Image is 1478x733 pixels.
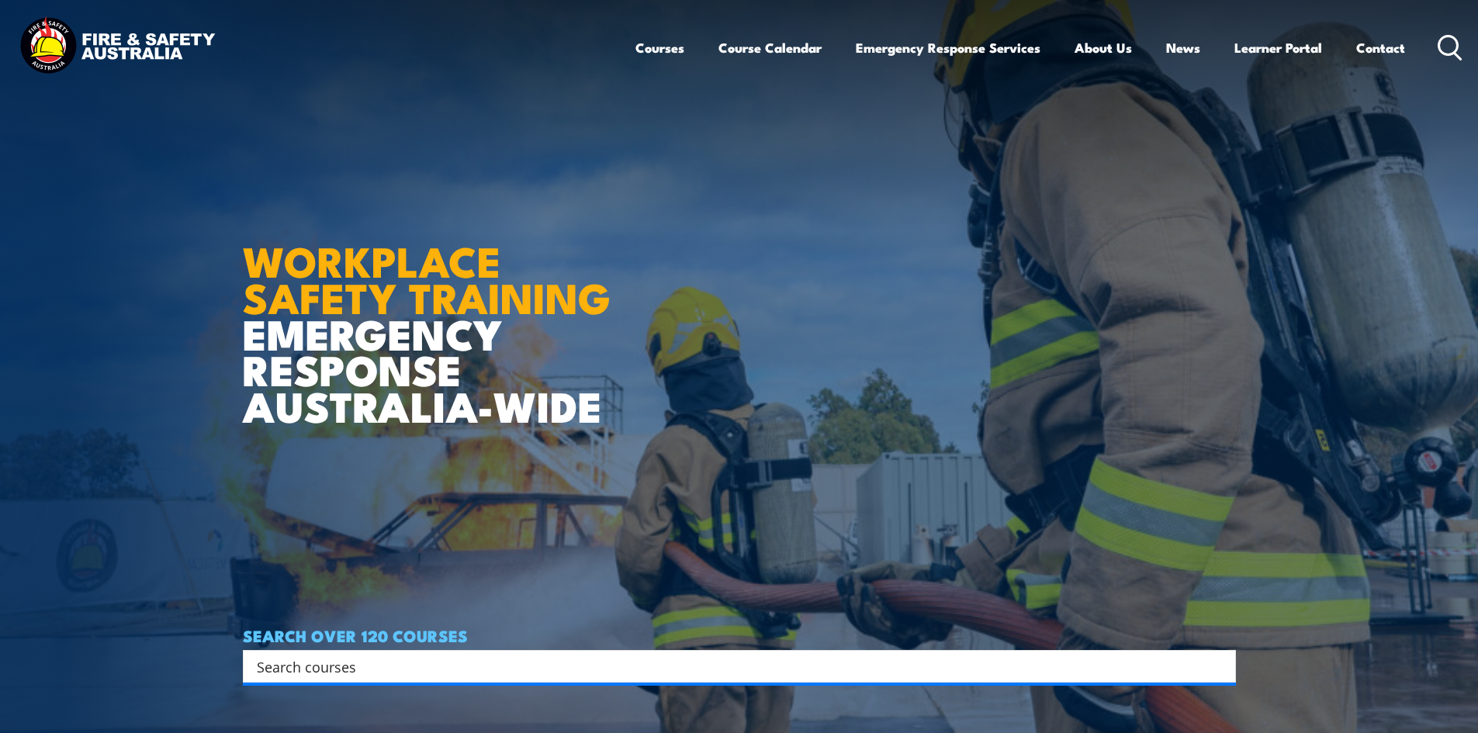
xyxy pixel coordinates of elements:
[257,655,1202,678] input: Search input
[1356,27,1405,68] a: Contact
[856,27,1040,68] a: Emergency Response Services
[243,227,611,328] strong: WORKPLACE SAFETY TRAINING
[1234,27,1322,68] a: Learner Portal
[718,27,822,68] a: Course Calendar
[1075,27,1132,68] a: About Us
[243,203,622,424] h1: EMERGENCY RESPONSE AUSTRALIA-WIDE
[243,627,1236,644] h4: SEARCH OVER 120 COURSES
[1209,655,1231,677] button: Search magnifier button
[1166,27,1200,68] a: News
[260,655,1205,677] form: Search form
[635,27,684,68] a: Courses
